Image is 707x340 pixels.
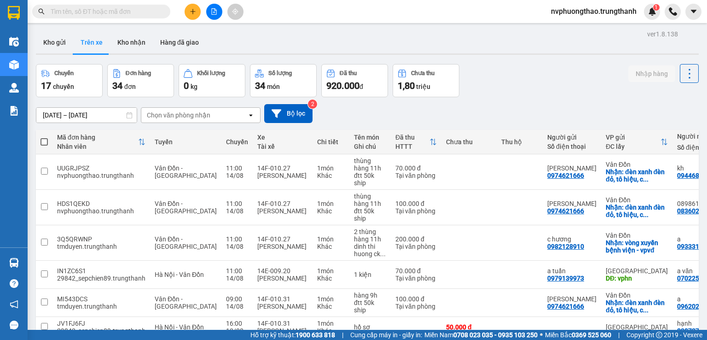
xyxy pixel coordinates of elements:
div: hàng 9h [354,292,386,299]
span: Hà Nội - Vân Đồn [155,271,204,278]
div: 14F-010.31 [257,320,308,327]
span: 1,80 [398,80,415,91]
div: c giang [547,200,597,207]
div: 50.000 đ [446,323,492,331]
div: đtt 50k ship [354,207,386,222]
div: Vân Đồn [606,292,668,299]
div: nvphuongthao.trungthanh [57,172,145,179]
span: đ [359,83,363,90]
div: c giang [547,295,597,303]
div: 14/08 [226,243,248,250]
div: 0979139973 [547,275,584,282]
span: 0 [184,80,189,91]
div: Tại văn phòng [395,207,437,215]
div: Tài xế [257,143,308,150]
button: Nhập hàng [628,65,675,82]
img: phone-icon [669,7,677,16]
span: Vân Đồn - [GEOGRAPHIC_DATA] [155,200,217,215]
div: ĐC lấy [606,143,661,150]
div: Số lượng [268,70,292,76]
div: Nhận: đèn xanh đèn đỏ, tô hiệu, cp-vpvđ [606,204,668,218]
div: 1 món [317,320,345,327]
img: warehouse-icon [9,83,19,93]
button: Số lượng34món [250,64,317,97]
div: Ghi chú [354,143,386,150]
div: 100.000 đ [395,295,437,303]
div: hồ sơ [354,323,386,331]
span: Vân Đồn - [GEOGRAPHIC_DATA] [155,235,217,250]
div: MI543DCS [57,295,145,303]
strong: 0708 023 035 - 0935 103 250 [453,331,538,339]
div: Số điện thoại [547,143,597,150]
strong: 1900 633 818 [296,331,335,339]
button: Đơn hàng34đơn [107,64,174,97]
div: 16:00 [226,320,248,327]
span: plus [190,8,196,15]
span: Vân Đồn - [GEOGRAPHIC_DATA] [155,295,217,310]
div: 200.000 đ [395,235,437,243]
span: món [267,83,280,90]
span: message [10,321,18,329]
span: copyright [656,332,662,338]
span: Miền Nam [424,330,538,340]
div: đtt 50k ship [354,172,386,187]
button: file-add [206,4,222,20]
button: Kho nhận [110,31,153,53]
div: Mã đơn hàng [57,134,138,141]
div: 09:00 [226,295,248,303]
div: 1 món [317,267,345,275]
div: UUGRJPSZ [57,164,145,172]
sup: 2 [308,100,317,109]
div: Tại văn phòng [395,243,437,250]
div: Vân Đồn [606,161,668,168]
div: c giang [547,164,597,172]
div: 2 thùng hàng 11h [354,228,386,243]
div: 14/08 [226,275,248,282]
span: caret-down [690,7,698,16]
div: 1 món [317,164,345,172]
span: 34 [255,80,265,91]
div: Khác [317,172,345,179]
div: [PERSON_NAME] [257,172,308,179]
span: 1 [655,4,658,11]
div: Thu hộ [501,138,538,146]
div: 70.000 đ [395,164,437,172]
span: file-add [211,8,217,15]
div: 0974621666 [547,172,584,179]
img: warehouse-icon [9,258,19,268]
svg: open [247,111,255,119]
div: 29842_sepchien89.trungthanh [57,275,145,282]
div: Chuyến [226,138,248,146]
div: a tuấn [547,267,597,275]
div: thùng hàng 11h [354,157,386,172]
div: [PERSON_NAME] [257,207,308,215]
div: 14E-009.20 [257,267,308,275]
span: ... [643,306,649,314]
div: Chưa thu [446,138,492,146]
span: nvphuongthao.trungthanh [544,6,644,17]
div: VP gửi [606,134,661,141]
span: ... [643,176,649,183]
div: Chi tiết [317,138,345,146]
button: caret-down [685,4,701,20]
div: Nhận: đèn xanh đèn đỏ, tô hiệu, cp-vpvđ [606,299,668,314]
span: 34 [112,80,122,91]
span: 920.000 [326,80,359,91]
img: icon-new-feature [648,7,656,16]
div: 100.000 đ [395,200,437,207]
div: Người gửi [547,134,597,141]
div: đtt 50k ship [354,299,386,314]
button: aim [227,4,243,20]
div: Tại văn phòng [395,172,437,179]
div: [PERSON_NAME] [257,275,308,282]
div: 14/08 [226,172,248,179]
span: search [38,8,45,15]
div: Xe [257,134,308,141]
button: Khối lượng0kg [179,64,245,97]
span: chuyến [53,83,74,90]
div: IN1ZC6S1 [57,267,145,275]
span: | [618,330,620,340]
div: Khác [317,207,345,215]
span: | [342,330,343,340]
div: HTTT [395,143,429,150]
